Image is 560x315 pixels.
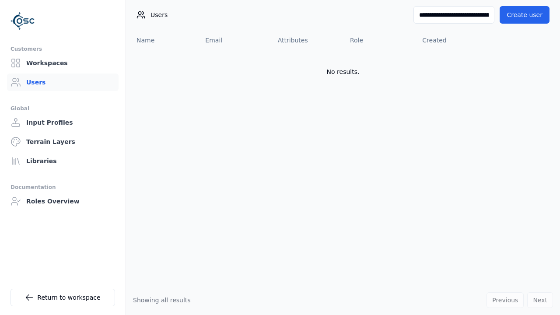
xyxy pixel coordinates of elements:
div: Documentation [10,182,115,192]
a: Input Profiles [7,114,119,131]
a: Users [7,73,119,91]
a: Libraries [7,152,119,170]
span: Showing all results [133,297,191,304]
div: Global [10,103,115,114]
img: Logo [10,9,35,33]
th: Name [126,30,198,51]
th: Role [343,30,415,51]
span: Users [150,10,168,19]
div: Customers [10,44,115,54]
th: Created [415,30,487,51]
button: Create user [500,6,549,24]
a: Terrain Layers [7,133,119,150]
a: Workspaces [7,54,119,72]
th: Email [198,30,270,51]
td: No results. [126,51,560,93]
a: Roles Overview [7,192,119,210]
a: Return to workspace [10,289,115,306]
th: Attributes [271,30,343,51]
